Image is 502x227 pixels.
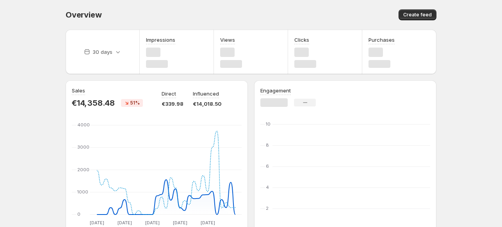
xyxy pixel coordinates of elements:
button: Create feed [399,9,436,20]
text: [DATE] [117,220,132,225]
text: 1000 [77,189,88,195]
p: Influenced [193,90,219,98]
text: 10 [266,121,271,127]
text: 6 [266,163,269,169]
text: 3000 [77,144,89,150]
text: [DATE] [173,220,187,225]
text: 2 [266,206,269,211]
span: Overview [66,10,101,20]
p: Direct [162,90,176,98]
p: €14,358.48 [72,98,115,108]
h3: Sales [72,87,85,94]
text: [DATE] [90,220,104,225]
text: 4000 [77,122,90,128]
h3: Purchases [368,36,395,44]
text: 4 [266,184,269,190]
h3: Views [220,36,235,44]
p: 30 days [93,48,112,56]
text: 2000 [77,167,89,172]
text: [DATE] [145,220,160,225]
h3: Impressions [146,36,175,44]
h3: Clicks [294,36,309,44]
h3: Engagement [260,87,291,94]
text: [DATE] [201,220,215,225]
span: Create feed [403,12,432,18]
text: 0 [77,211,80,217]
span: 51% [130,100,140,106]
p: €14,018.50 [193,100,221,108]
text: 8 [266,142,269,148]
p: €339.98 [162,100,183,108]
